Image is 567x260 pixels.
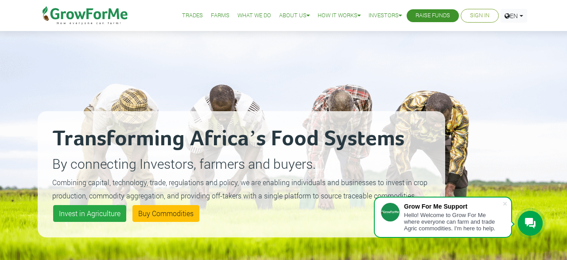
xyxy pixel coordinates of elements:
a: Buy Commodities [132,205,199,222]
a: Trades [182,11,203,20]
a: EN [501,9,527,23]
a: Farms [211,11,229,20]
p: By connecting Investors, farmers and buyers. [52,154,431,174]
a: Investors [369,11,402,20]
a: Raise Funds [416,11,450,20]
small: Combining capital, technology, trade, regulations and policy, we are enabling individuals and bus... [52,178,427,200]
a: How it Works [318,11,361,20]
a: Invest in Agriculture [53,205,126,222]
div: Grow For Me Support [404,203,502,210]
h2: Transforming Africa’s Food Systems [52,126,431,152]
a: Sign In [470,11,489,20]
a: What We Do [237,11,271,20]
a: About Us [279,11,310,20]
div: Hello! Welcome to Grow For Me where everyone can farm and trade Agric commodities. I'm here to help. [404,212,502,232]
